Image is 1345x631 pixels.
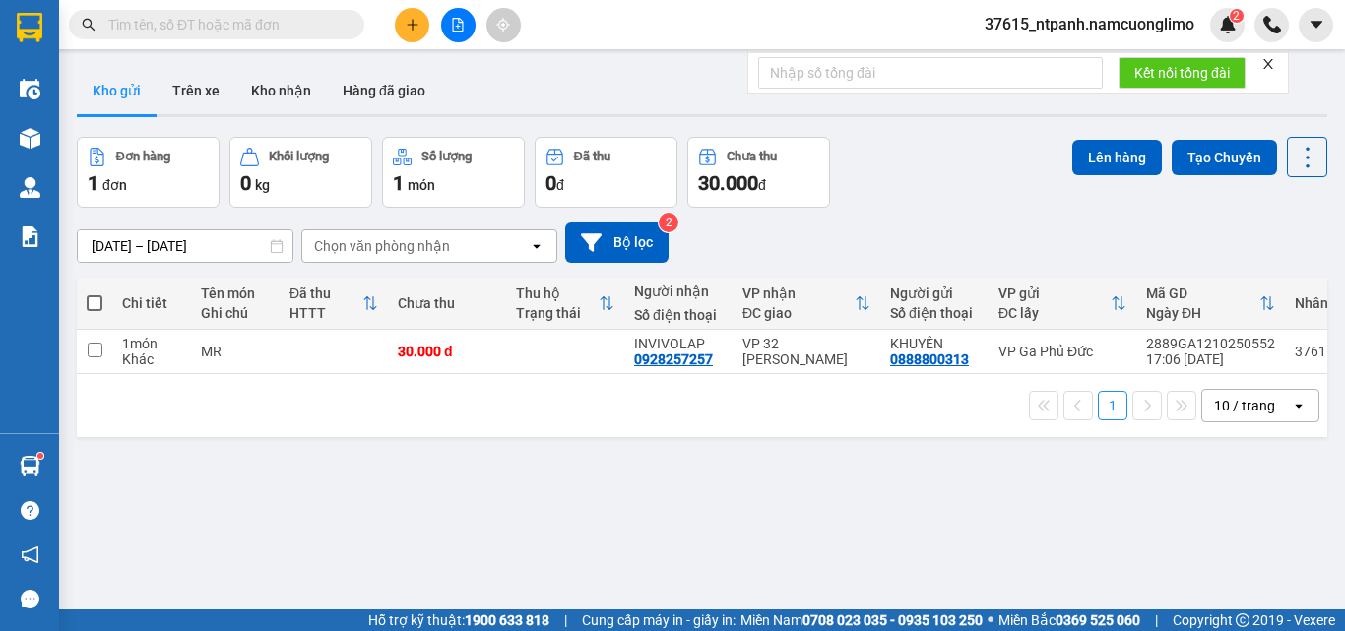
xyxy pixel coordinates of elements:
[289,285,362,301] div: Đã thu
[506,278,624,330] th: Toggle SortBy
[496,18,510,32] span: aim
[1134,62,1230,84] span: Kết nối tổng đài
[20,226,40,247] img: solution-icon
[17,13,42,42] img: logo-vxr
[687,137,830,208] button: Chưa thu30.000đ
[698,171,758,195] span: 30.000
[634,351,713,367] div: 0928257257
[1261,57,1275,71] span: close
[201,344,270,359] div: MR
[78,230,292,262] input: Select a date range.
[255,177,270,193] span: kg
[582,609,736,631] span: Cung cấp máy in - giấy in:
[516,305,599,321] div: Trạng thái
[802,612,983,628] strong: 0708 023 035 - 0935 103 250
[201,285,270,301] div: Tên món
[201,305,270,321] div: Ghi chú
[556,177,564,193] span: đ
[235,67,327,114] button: Kho nhận
[327,67,441,114] button: Hàng đã giao
[368,609,549,631] span: Hỗ trợ kỹ thuật:
[108,14,341,35] input: Tìm tên, số ĐT hoặc mã đơn
[1308,16,1325,33] span: caret-down
[1155,609,1158,631] span: |
[1172,140,1277,175] button: Tạo Chuyến
[1056,612,1140,628] strong: 0369 525 060
[77,67,157,114] button: Kho gửi
[408,177,435,193] span: món
[37,453,43,459] sup: 1
[77,137,220,208] button: Đơn hàng1đơn
[1136,278,1285,330] th: Toggle SortBy
[634,284,723,299] div: Người nhận
[21,545,39,564] span: notification
[88,171,98,195] span: 1
[890,305,979,321] div: Số điện thoại
[634,307,723,323] div: Số điện thoại
[1146,351,1275,367] div: 17:06 [DATE]
[1219,16,1237,33] img: icon-new-feature
[1299,8,1333,42] button: caret-down
[20,79,40,99] img: warehouse-icon
[1072,140,1162,175] button: Lên hàng
[398,344,496,359] div: 30.000 đ
[989,278,1136,330] th: Toggle SortBy
[20,456,40,476] img: warehouse-icon
[733,278,880,330] th: Toggle SortBy
[289,305,362,321] div: HTTT
[398,295,496,311] div: Chưa thu
[1146,285,1259,301] div: Mã GD
[574,150,610,163] div: Đã thu
[1146,305,1259,321] div: Ngày ĐH
[727,150,777,163] div: Chưa thu
[122,295,181,311] div: Chi tiết
[102,177,127,193] span: đơn
[20,177,40,198] img: warehouse-icon
[740,609,983,631] span: Miền Nam
[82,18,96,32] span: search
[116,150,170,163] div: Đơn hàng
[1291,398,1307,413] svg: open
[742,336,870,367] div: VP 32 [PERSON_NAME]
[565,222,669,263] button: Bộ lọc
[998,285,1111,301] div: VP gửi
[21,590,39,608] span: message
[1236,613,1249,627] span: copyright
[988,616,993,624] span: ⚪️
[998,344,1126,359] div: VP Ga Phủ Đức
[20,128,40,149] img: warehouse-icon
[529,238,544,254] svg: open
[1119,57,1246,89] button: Kết nối tổng đài
[890,336,979,351] div: KHUYẾN
[890,351,969,367] div: 0888800313
[1263,16,1281,33] img: phone-icon
[395,8,429,42] button: plus
[486,8,521,42] button: aim
[21,501,39,520] span: question-circle
[998,609,1140,631] span: Miền Bắc
[1214,396,1275,415] div: 10 / trang
[465,612,549,628] strong: 1900 633 818
[441,8,476,42] button: file-add
[421,150,472,163] div: Số lượng
[451,18,465,32] span: file-add
[240,171,251,195] span: 0
[1233,9,1240,23] span: 2
[535,137,677,208] button: Đã thu0đ
[122,336,181,351] div: 1 món
[382,137,525,208] button: Số lượng1món
[314,236,450,256] div: Chọn văn phòng nhận
[998,305,1111,321] div: ĐC lấy
[742,285,855,301] div: VP nhận
[1098,391,1127,420] button: 1
[1230,9,1244,23] sup: 2
[634,336,723,351] div: INVIVOLAP
[742,305,855,321] div: ĐC giao
[659,213,678,232] sup: 2
[1146,336,1275,351] div: 2889GA1210250552
[269,150,329,163] div: Khối lượng
[890,285,979,301] div: Người gửi
[122,351,181,367] div: Khác
[545,171,556,195] span: 0
[229,137,372,208] button: Khối lượng0kg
